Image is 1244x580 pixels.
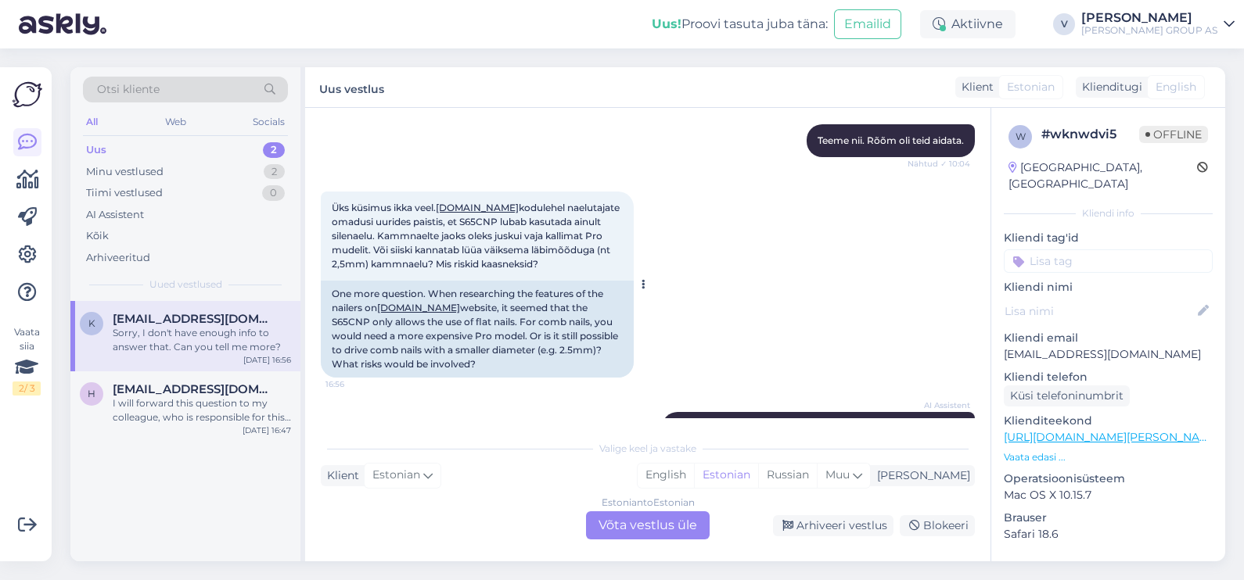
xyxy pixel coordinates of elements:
[911,399,970,411] span: AI Assistent
[113,382,275,396] span: heleriinatla@gmail.com
[319,77,384,98] label: Uus vestlus
[262,185,285,201] div: 0
[1005,303,1195,320] input: Lisa nimi
[1004,471,1213,487] p: Operatsioonisüsteem
[1041,125,1139,144] div: # wknwdvi5
[83,112,101,132] div: All
[1004,230,1213,246] p: Kliendi tag'id
[1156,79,1196,95] span: English
[86,250,150,266] div: Arhiveeritud
[1004,330,1213,346] p: Kliendi email
[1004,385,1130,406] div: Küsi telefoninumbrit
[1009,159,1197,192] div: [GEOGRAPHIC_DATA], [GEOGRAPHIC_DATA]
[264,164,285,180] div: 2
[113,326,291,354] div: Sorry, I don't have enough info to answer that. Can you tell me more?
[243,354,291,366] div: [DATE] 16:56
[1081,24,1217,37] div: [PERSON_NAME] GROUP AS
[325,378,384,390] span: 16:56
[818,134,964,146] span: Teeme nii. Rõõm oli teid aidata.
[113,396,291,424] div: I will forward this question to my colleague, who is responsible for this. The reply will be here...
[1004,487,1213,503] p: Mac OS X 10.15.7
[1139,126,1208,143] span: Offline
[250,112,288,132] div: Socials
[652,16,681,31] b: Uus!
[436,202,519,213] a: [DOMAIN_NAME]
[1016,131,1026,142] span: w
[652,15,828,34] div: Proovi tasuta juba täna:
[1007,79,1055,95] span: Estonian
[1004,526,1213,542] p: Safari 18.6
[321,442,975,456] div: Valige keel ja vastake
[900,515,975,536] div: Blokeeri
[1004,249,1213,273] input: Lisa tag
[377,302,460,313] a: [DOMAIN_NAME]
[1004,510,1213,526] p: Brauser
[1053,13,1075,35] div: V
[1004,558,1213,572] div: [PERSON_NAME]
[694,464,758,487] div: Estonian
[162,112,189,132] div: Web
[920,10,1016,38] div: Aktiivne
[321,467,359,484] div: Klient
[1004,206,1213,220] div: Kliendi info
[825,467,850,482] span: Muu
[86,207,144,223] div: AI Assistent
[1004,450,1213,464] p: Vaata edasi ...
[372,467,420,484] span: Estonian
[113,312,275,326] span: kalletammemae@gmail.com
[908,158,970,170] span: Nähtud ✓ 10:04
[1004,369,1213,385] p: Kliendi telefon
[1004,413,1213,429] p: Klienditeekond
[86,185,163,201] div: Tiimi vestlused
[871,467,970,484] div: [PERSON_NAME]
[243,424,291,436] div: [DATE] 16:47
[638,464,694,487] div: English
[834,9,901,39] button: Emailid
[1004,279,1213,295] p: Kliendi nimi
[97,81,160,98] span: Otsi kliente
[263,142,285,158] div: 2
[321,281,634,378] div: One more question. When researching the features of the nailers on website, it seemed that the S6...
[86,142,106,158] div: Uus
[86,164,164,180] div: Minu vestlused
[88,317,95,329] span: k
[13,325,41,396] div: Vaata siia
[955,79,994,95] div: Klient
[149,277,222,292] span: Uued vestlused
[88,388,95,399] span: h
[1076,79,1142,95] div: Klienditugi
[758,464,817,487] div: Russian
[13,80,42,109] img: Askly Logo
[86,228,109,244] div: Kõik
[1081,12,1217,24] div: [PERSON_NAME]
[586,511,710,539] div: Võta vestlus üle
[773,515,893,536] div: Arhiveeri vestlus
[332,202,622,270] span: Üks küsimus ikka veel. kodulehel naelutajate omadusi uurides paistis, et S65CNP lubab kasutada ai...
[1004,346,1213,363] p: [EMAIL_ADDRESS][DOMAIN_NAME]
[602,496,695,510] div: Estonian to Estonian
[13,381,41,396] div: 2 / 3
[1081,12,1235,37] a: [PERSON_NAME][PERSON_NAME] GROUP AS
